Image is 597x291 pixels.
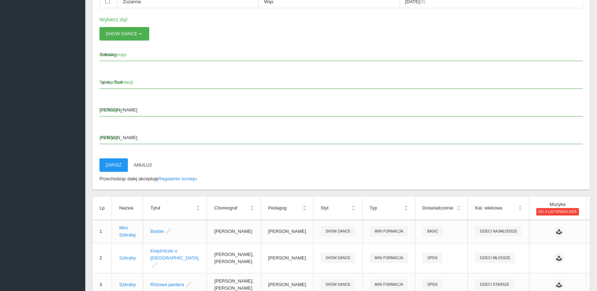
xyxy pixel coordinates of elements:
[150,282,184,287] a: Różowa pantera
[158,176,197,181] a: Regulamin turnieju
[119,254,136,262] div: Szkraby
[415,197,467,220] th: Doświadczenie
[207,220,261,243] td: [PERSON_NAME]
[128,158,158,172] button: Anuluj
[475,279,514,290] span: DZIECI STARSZE
[92,197,112,220] th: Lp
[99,175,583,182] p: Przechodząc dalej akceptuję
[99,15,583,23] h6: Wybierz styl
[321,279,355,290] span: SHOW DANCE
[99,51,576,58] span: Nazwa grupy
[261,197,313,220] th: Pedagog
[99,106,576,114] span: Choreograf
[150,248,200,260] a: Księżniczki u [GEOGRAPHIC_DATA].
[143,197,207,220] th: Tytuł
[99,75,583,89] input: Tytuł prezentacji
[475,253,515,263] span: DZIECI MŁODSZE
[99,158,128,172] button: Zapisz
[370,226,408,236] span: MINI FORMACJA
[468,197,529,220] th: Kat. wiekowa
[536,208,579,215] span: do 3 listopada 2025
[150,229,164,234] a: Barbie
[261,220,313,243] td: [PERSON_NAME]
[92,243,112,273] td: 2
[99,131,583,144] input: Pedagog
[99,134,576,141] span: Pedagog
[313,197,362,220] th: Styl
[99,103,583,116] input: Choreograf
[321,253,355,263] span: SHOW DANCE
[321,226,355,236] span: SHOW DANCE
[261,243,313,273] td: [PERSON_NAME]
[370,279,408,290] span: MINI FORMACJA
[529,197,586,220] th: Muzyka
[207,197,261,220] th: Choreograf
[119,224,136,238] div: Mini Szkraby
[422,279,442,290] span: OPEN
[99,27,149,40] button: SHOW DANCE
[119,281,136,288] div: Szkraby
[92,220,112,243] td: 1
[475,226,522,236] span: DZIECI NAJMŁODSZE
[99,79,576,86] span: Tytuł prezentacji
[422,253,442,263] span: OPEN
[362,197,415,220] th: Typ
[370,253,408,263] span: MINI FORMACJA
[112,197,143,220] th: Nazwa
[207,243,261,273] td: [PERSON_NAME], [PERSON_NAME]
[422,226,443,236] span: BASIC
[99,48,583,61] input: Nazwa grupy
